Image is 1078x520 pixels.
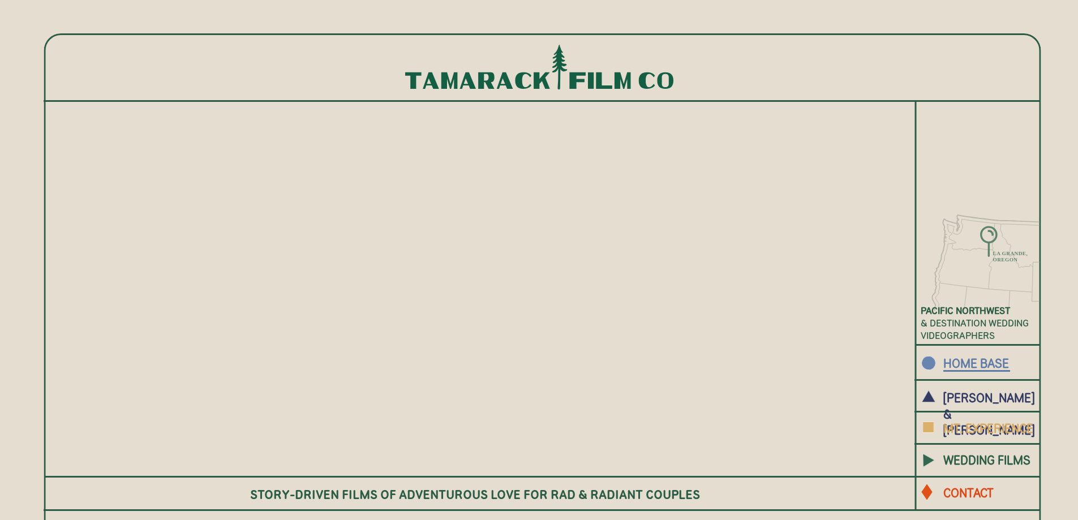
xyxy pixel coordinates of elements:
b: [PERSON_NAME] & [PERSON_NAME] [943,390,1034,437]
b: WEDDING FILMS [943,453,1030,467]
b: PACIFIC NORThWEST [921,305,1010,316]
a: [PERSON_NAME] & [PERSON_NAME] [943,390,1020,405]
a: PACIFIC NORThWEST& DESTINATION Weddingvideographers [921,304,1064,355]
b: HOME BASE [943,356,1009,371]
b: MT. EXPERIENCE [943,421,1033,436]
b: CONTACT [943,485,994,500]
a: CONTACT [943,485,1037,500]
a: WEDDING FILMS [943,452,1037,467]
h3: STORY-DRIVEN FILMS OF ADVENTUROUS LOVE FOR RAD & RADIANT COUPLES [250,487,710,502]
h3: & DESTINATION Wedding videographers [921,304,1064,355]
a: MT. EXPERIENCE [943,420,1037,436]
a: HOME BASE [943,355,1020,371]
